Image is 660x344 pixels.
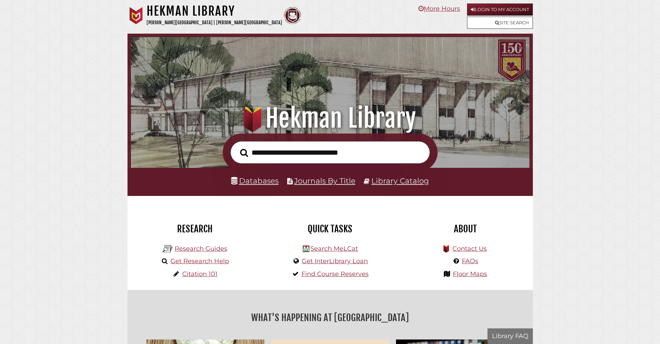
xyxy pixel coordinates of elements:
[310,245,358,252] a: Search MeLCat
[237,147,252,159] button: Search
[403,223,528,235] h2: About
[301,270,369,278] a: Find Course Reserves
[182,270,218,278] a: Citation 101
[175,245,227,252] a: Research Guides
[268,223,393,235] h2: Quick Tasks
[419,5,460,12] a: More Hours
[231,176,279,185] a: Databases
[127,7,145,24] img: Calvin University
[302,257,368,265] a: Get InterLibrary Loan
[303,246,309,252] img: Hekman Library Logo
[141,103,519,134] h1: Hekman Library
[147,19,282,27] p: [PERSON_NAME][GEOGRAPHIC_DATA] | [PERSON_NAME][GEOGRAPHIC_DATA]
[467,3,533,16] a: Login to My Account
[284,7,301,24] img: Calvin Theological Seminary
[452,245,487,252] a: Contact Us
[294,176,355,185] a: Journals By Title
[147,3,282,19] h1: Hekman Library
[133,223,257,235] h2: Research
[240,148,248,157] i: Search
[467,17,533,29] a: Site Search
[162,244,173,254] img: Hekman Library Logo
[170,257,229,265] a: Get Research Help
[133,310,528,326] h2: What's Happening at [GEOGRAPHIC_DATA]
[453,270,487,278] a: Floor Maps
[462,257,478,265] a: FAQs
[371,176,429,185] a: Library Catalog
